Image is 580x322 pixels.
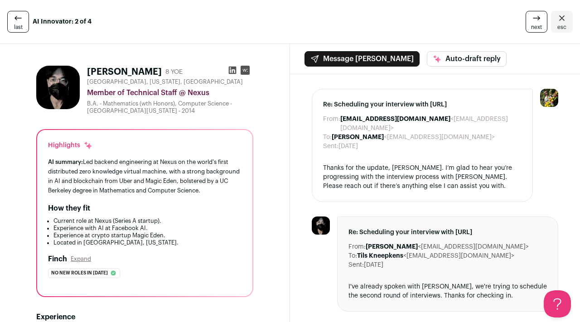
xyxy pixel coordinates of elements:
a: Close [551,11,573,33]
span: last [14,24,23,31]
h2: How they fit [48,203,90,214]
dt: From: [348,242,366,251]
strong: AI Innovator: 2 of 4 [33,17,92,26]
dd: <[EMAIL_ADDRESS][DOMAIN_NAME]> [366,242,529,251]
a: last [7,11,29,33]
dd: <[EMAIL_ADDRESS][DOMAIN_NAME]> [332,133,495,142]
div: B.A. - Mathematics (wth Honors), Computer Science - [GEOGRAPHIC_DATA][US_STATE] - 2014 [87,100,253,115]
span: [GEOGRAPHIC_DATA], [US_STATE], [GEOGRAPHIC_DATA] [87,78,243,86]
b: [EMAIL_ADDRESS][DOMAIN_NAME] [340,116,450,122]
li: Current role at Nexus (Series A startup). [53,217,242,225]
span: Re: Scheduling your interview with [URL] [323,100,522,109]
span: No new roles in [DATE] [51,269,108,278]
dt: To: [348,251,357,260]
dt: From: [323,115,340,133]
span: AI summary: [48,159,83,165]
span: esc [557,24,566,31]
dt: Sent: [348,260,364,269]
li: Experience at crypto startup Magic Eden. [53,232,242,239]
li: Experience with AI at Facebook AI. [53,225,242,232]
li: Located in [GEOGRAPHIC_DATA], [US_STATE]. [53,239,242,246]
dt: To: [323,133,332,142]
dd: <[EMAIL_ADDRESS][DOMAIN_NAME]> [357,251,514,260]
b: Tils Kneepkens [357,253,403,259]
span: Re: Scheduling your interview with [URL] [348,228,547,237]
div: Member of Technical Staff @ Nexus [87,87,253,98]
b: [PERSON_NAME] [332,134,384,140]
b: [PERSON_NAME] [366,244,418,250]
h2: Finch [48,254,67,264]
button: Message [PERSON_NAME] [304,51,420,67]
a: next [526,11,547,33]
img: c5b700aa03a8f7747b762b8bfc768941068f1442a87ce64b82fe110da834585b [36,66,80,109]
h1: [PERSON_NAME] [87,66,162,78]
iframe: Help Scout Beacon - Open [544,290,571,317]
div: 8 YOE [165,67,183,77]
button: Auto-draft reply [427,51,507,67]
button: Expand [71,255,91,263]
dd: [DATE] [364,260,383,269]
div: Led backend engineering at Nexus on the world's first distributed zero knowledge virtual machine,... [48,157,242,196]
div: Highlights [48,141,93,150]
dd: <[EMAIL_ADDRESS][DOMAIN_NAME]> [340,115,522,133]
img: c5b700aa03a8f7747b762b8bfc768941068f1442a87ce64b82fe110da834585b [312,216,330,235]
dd: [DATE] [338,142,358,151]
dt: Sent: [323,142,338,151]
div: I've already spoken with [PERSON_NAME], we're trying to schedule the second round of interviews. ... [348,282,547,300]
span: next [531,24,542,31]
div: Thanks for the update, [PERSON_NAME]. I’m glad to hear you’re progressing with the interview proc... [323,163,522,191]
img: 6689865-medium_jpg [540,89,558,107]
